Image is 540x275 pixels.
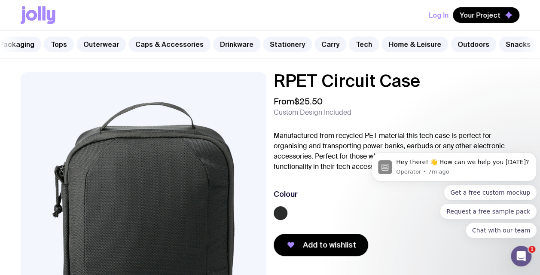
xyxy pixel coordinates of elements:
[128,37,211,52] a: Caps & Accessories
[263,37,312,52] a: Stationery
[274,189,298,199] h3: Colour
[349,37,379,52] a: Tech
[274,108,351,117] span: Custom Design Included
[274,234,368,256] button: Add to wishlist
[274,96,323,107] span: From
[511,246,531,266] iframe: Intercom live chat
[381,37,448,52] a: Home & Leisure
[274,131,520,172] p: Manufactured from recycled PET material this tech case is perfect for organising and transporting...
[294,96,323,107] span: $25.50
[528,246,535,253] span: 1
[274,72,520,89] h1: RPET Circuit Case
[303,240,356,250] span: Add to wishlist
[453,7,519,23] button: Your Project
[44,37,74,52] a: Tops
[429,7,448,23] button: Log In
[76,37,126,52] a: Outerwear
[314,37,346,52] a: Carry
[213,37,260,52] a: Drinkware
[499,37,537,52] a: Snacks
[451,37,496,52] a: Outdoors
[368,125,540,252] iframe: Intercom notifications message
[460,11,500,19] span: Your Project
